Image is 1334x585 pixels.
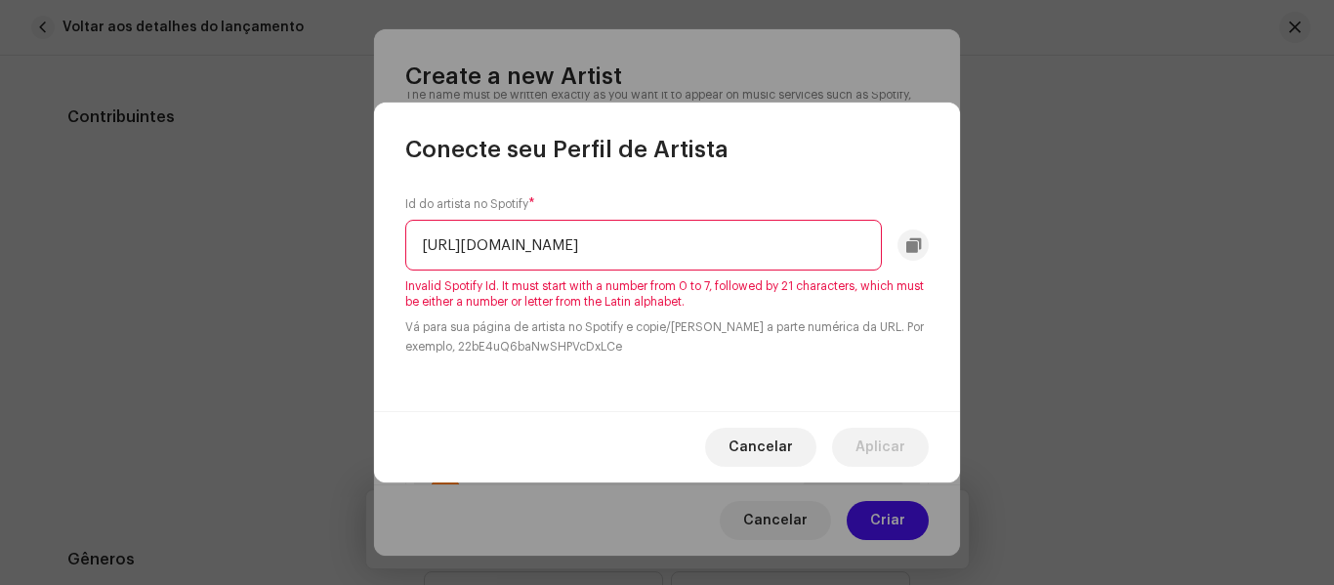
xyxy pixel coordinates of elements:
[705,428,816,467] button: Cancelar
[405,278,929,310] span: Invalid Spotify Id. It must start with a number from 0 to 7, followed by 21 characters, which mus...
[855,428,905,467] span: Aplicar
[832,428,929,467] button: Aplicar
[405,134,729,165] span: Conecte seu Perfil de Artista
[405,220,882,271] input: e.g. 22bE4uQ6baNwSHPVcDxLCe
[729,428,793,467] span: Cancelar
[405,196,535,212] label: Id do artista no Spotify
[405,317,929,356] small: Vá para sua página de artista no Spotify e copie/[PERSON_NAME] a parte numérica da URL. Por exemp...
